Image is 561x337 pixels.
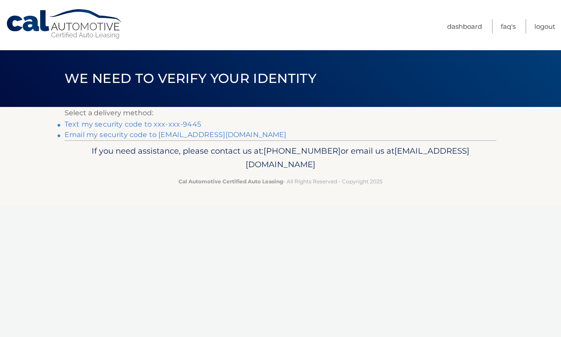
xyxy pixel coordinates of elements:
a: Dashboard [447,19,482,34]
strong: Cal Automotive Certified Auto Leasing [178,178,283,185]
p: If you need assistance, please contact us at: or email us at [70,144,491,172]
span: [PHONE_NUMBER] [263,146,341,156]
a: Logout [534,19,555,34]
p: - All Rights Reserved - Copyright 2025 [70,177,491,186]
p: Select a delivery method: [65,107,496,119]
a: Cal Automotive [6,9,123,40]
a: Text my security code to xxx-xxx-9445 [65,120,201,128]
a: Email my security code to [EMAIL_ADDRESS][DOMAIN_NAME] [65,131,287,139]
span: We need to verify your identity [65,70,316,86]
a: FAQ's [501,19,516,34]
